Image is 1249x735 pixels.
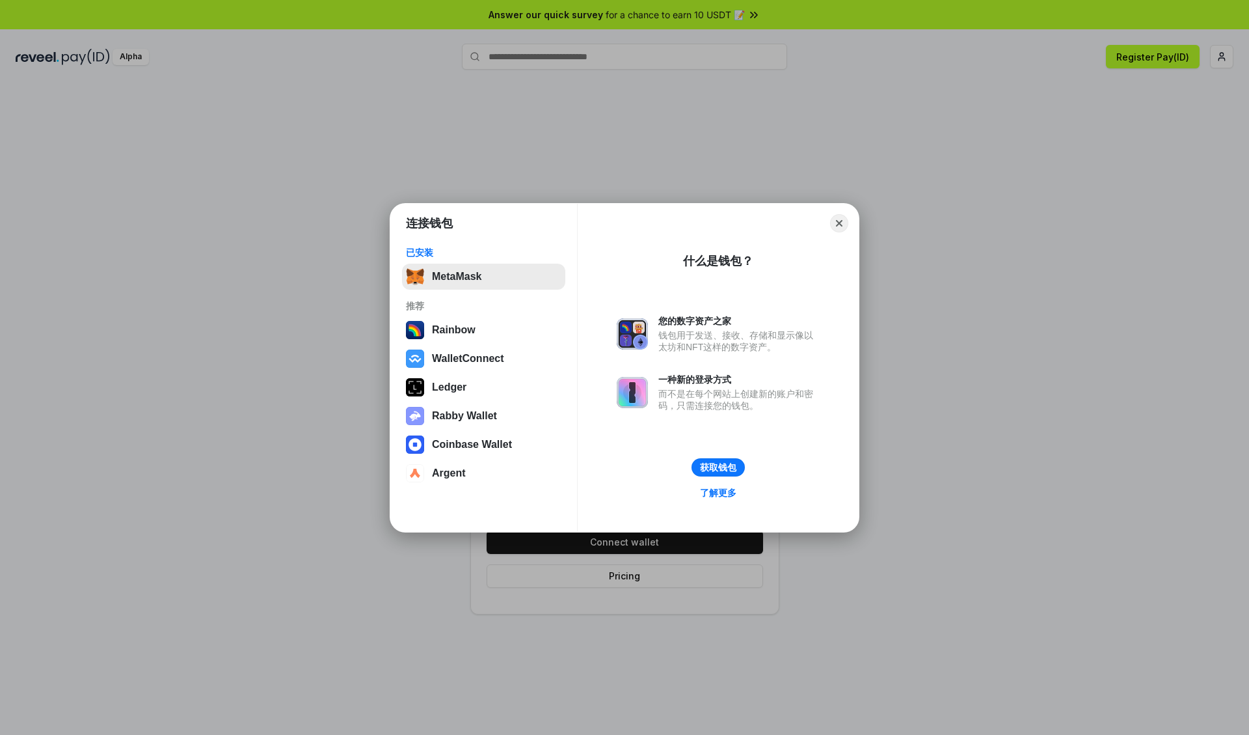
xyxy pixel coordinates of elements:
[406,464,424,482] img: svg+xml,%3Csvg%20width%3D%2228%22%20height%3D%2228%22%20viewBox%3D%220%200%2028%2028%22%20fill%3D...
[658,388,820,411] div: 而不是在每个网站上创建新的账户和密码，只需连接您的钱包。
[432,324,476,336] div: Rainbow
[402,432,565,458] button: Coinbase Wallet
[402,346,565,372] button: WalletConnect
[406,268,424,286] img: svg+xml,%3Csvg%20fill%3D%22none%22%20height%3D%2233%22%20viewBox%3D%220%200%2035%2033%22%20width%...
[406,321,424,339] img: svg+xml,%3Csvg%20width%3D%22120%22%20height%3D%22120%22%20viewBox%3D%220%200%20120%20120%22%20fil...
[432,410,497,422] div: Rabby Wallet
[402,374,565,400] button: Ledger
[432,353,504,365] div: WalletConnect
[692,484,744,501] a: 了解更多
[406,407,424,425] img: svg+xml,%3Csvg%20xmlns%3D%22http%3A%2F%2Fwww.w3.org%2F2000%2Fsvg%22%20fill%3D%22none%22%20viewBox...
[402,460,565,486] button: Argent
[406,247,561,258] div: 已安装
[617,318,648,350] img: svg+xml,%3Csvg%20xmlns%3D%22http%3A%2F%2Fwww.w3.org%2F2000%2Fsvg%22%20fill%3D%22none%22%20viewBox...
[402,264,565,290] button: MetaMask
[402,403,565,429] button: Rabby Wallet
[406,300,561,312] div: 推荐
[617,377,648,408] img: svg+xml,%3Csvg%20xmlns%3D%22http%3A%2F%2Fwww.w3.org%2F2000%2Fsvg%22%20fill%3D%22none%22%20viewBox...
[658,374,820,385] div: 一种新的登录方式
[432,467,466,479] div: Argent
[658,315,820,327] div: 您的数字资产之家
[683,253,753,269] div: 什么是钱包？
[432,271,481,283] div: MetaMask
[406,350,424,368] img: svg+xml,%3Csvg%20width%3D%2228%22%20height%3D%2228%22%20viewBox%3D%220%200%2028%2028%22%20fill%3D...
[406,378,424,396] img: svg+xml,%3Csvg%20xmlns%3D%22http%3A%2F%2Fwww.w3.org%2F2000%2Fsvg%22%20width%3D%2228%22%20height%3...
[432,439,512,451] div: Coinbase Wallet
[692,458,745,477] button: 获取钱包
[402,317,565,343] button: Rainbow
[406,436,424,454] img: svg+xml,%3Csvg%20width%3D%2228%22%20height%3D%2228%22%20viewBox%3D%220%200%2028%2028%22%20fill%3D...
[406,215,453,231] h1: 连接钱包
[700,487,736,499] div: 了解更多
[700,462,736,473] div: 获取钱包
[432,381,466,393] div: Ledger
[658,329,820,353] div: 钱包用于发送、接收、存储和显示像以太坊和NFT这样的数字资产。
[830,214,848,232] button: Close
